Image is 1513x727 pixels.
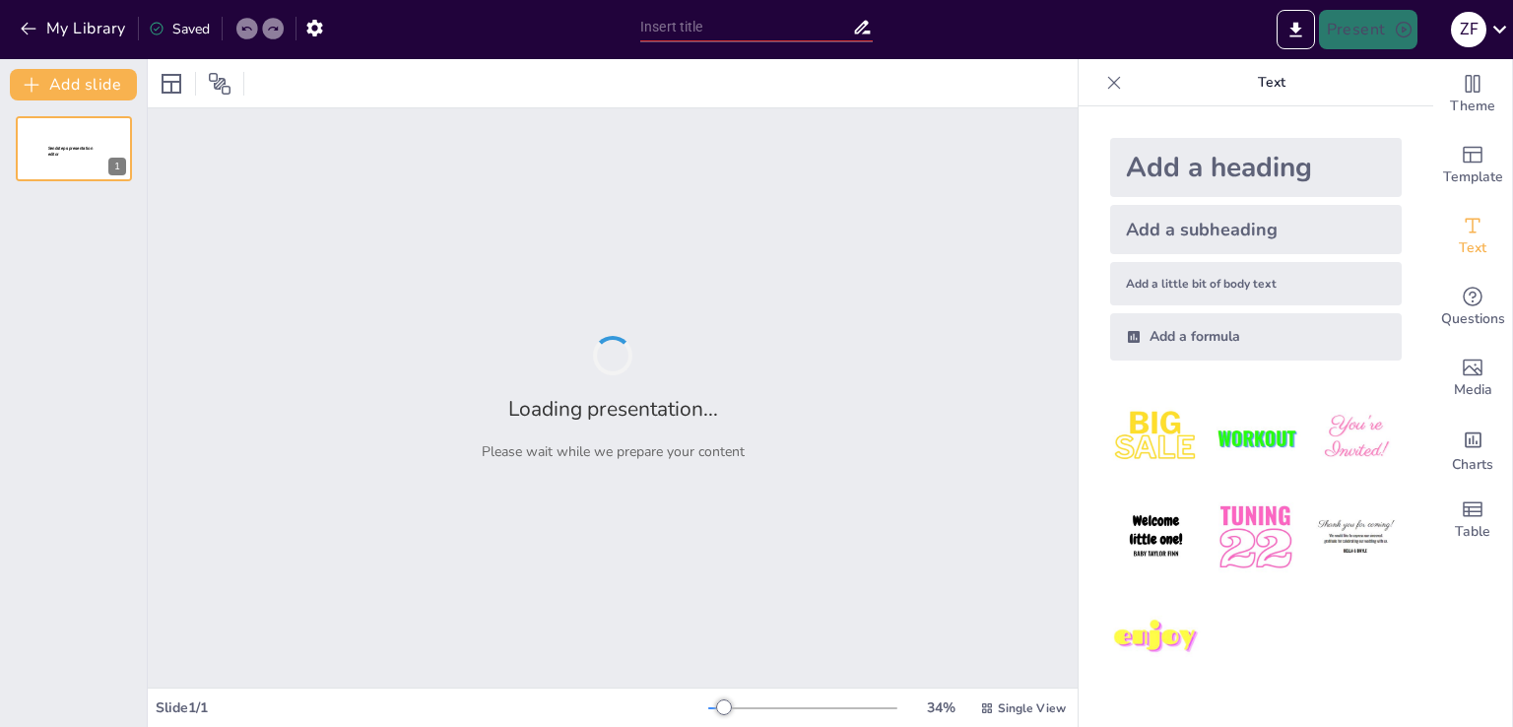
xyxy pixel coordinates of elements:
span: Questions [1441,308,1505,330]
div: Change the overall theme [1433,59,1512,130]
span: Position [208,72,231,96]
p: Text [1130,59,1414,106]
span: Charts [1452,454,1493,476]
div: Z F [1451,12,1486,47]
h2: Loading presentation... [508,395,718,423]
img: 6.jpeg [1310,492,1402,583]
button: Z F [1451,10,1486,49]
div: Saved [149,20,210,38]
span: Media [1454,379,1492,401]
div: Slide 1 / 1 [156,698,708,717]
p: Please wait while we prepare your content [482,442,745,461]
div: Add a formula [1110,313,1402,361]
div: 34 % [917,698,964,717]
span: Theme [1450,96,1495,117]
div: 1 [16,116,132,181]
div: Add text boxes [1433,201,1512,272]
button: Export to PowerPoint [1277,10,1315,49]
button: My Library [15,13,134,44]
span: Template [1443,166,1503,188]
div: 1 [108,158,126,175]
div: Layout [156,68,187,99]
img: 7.jpeg [1110,592,1202,684]
img: 3.jpeg [1310,392,1402,484]
button: Present [1319,10,1417,49]
input: Insert title [640,13,852,41]
img: 2.jpeg [1210,392,1301,484]
button: Add slide [10,69,137,100]
img: 5.jpeg [1210,492,1301,583]
img: 4.jpeg [1110,492,1202,583]
span: Sendsteps presentation editor [48,146,93,157]
div: Add ready made slides [1433,130,1512,201]
div: Add a heading [1110,138,1402,197]
div: Get real-time input from your audience [1433,272,1512,343]
span: Table [1455,521,1490,543]
span: Text [1459,237,1486,259]
div: Add charts and graphs [1433,414,1512,485]
span: Single View [998,700,1066,716]
div: Add images, graphics, shapes or video [1433,343,1512,414]
div: Add a subheading [1110,205,1402,254]
img: 1.jpeg [1110,392,1202,484]
div: Add a table [1433,485,1512,556]
div: Add a little bit of body text [1110,262,1402,305]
